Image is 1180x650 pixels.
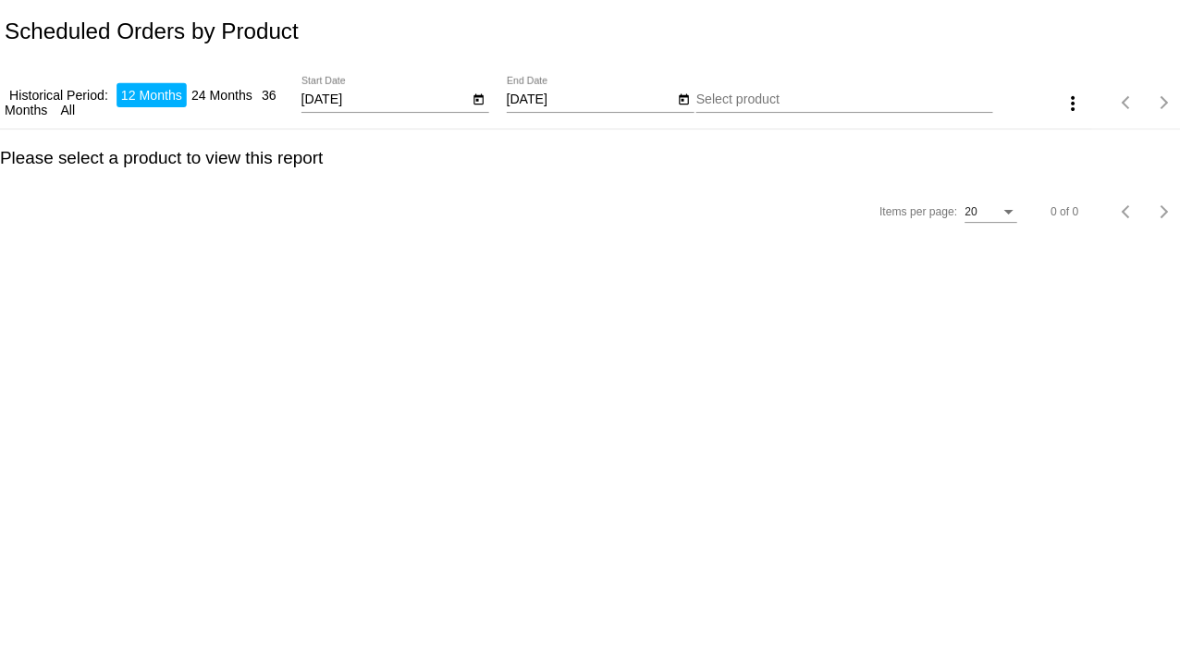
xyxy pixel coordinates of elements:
[1099,191,1136,228] button: Previous page
[1052,92,1075,114] mat-icon: more_vert
[1136,83,1173,120] button: Next page
[502,92,669,106] input: End Date
[956,204,1008,217] mat-select: Items per page:
[1041,203,1069,216] div: 0 of 0
[5,82,112,106] li: Historical Period:
[669,88,688,107] button: Open calendar
[299,92,465,106] input: Start Date
[1136,191,1173,228] button: Next page
[690,92,984,106] input: Select product
[185,82,254,106] li: 24 Months
[55,97,80,121] li: All
[465,88,485,107] button: Open calendar
[5,18,296,44] h2: Scheduled Orders by Product
[1099,83,1136,120] button: Previous page
[116,82,185,106] li: 12 Months
[5,82,274,121] li: 36 Months
[956,203,968,216] span: 20
[872,203,949,216] div: Items per page:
